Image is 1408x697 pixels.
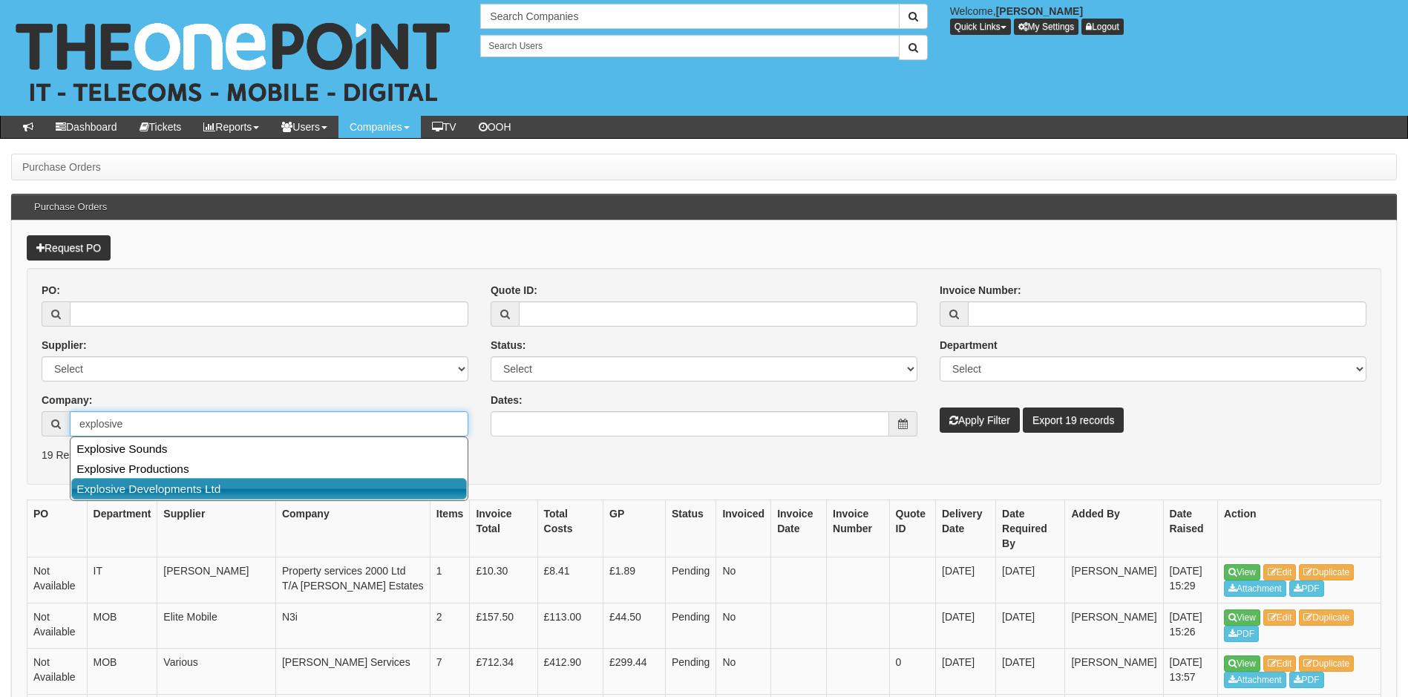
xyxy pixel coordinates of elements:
[42,338,87,353] label: Supplier:
[716,649,771,695] td: No
[192,116,270,138] a: Reports
[1065,500,1163,557] th: Added By
[1263,655,1297,672] a: Edit
[470,500,537,557] th: Invoice Total
[468,116,523,138] a: OOH
[716,500,771,557] th: Invoiced
[665,557,716,603] td: Pending
[157,649,276,695] td: Various
[1065,649,1163,695] td: [PERSON_NAME]
[275,500,430,557] th: Company
[936,603,996,649] td: [DATE]
[275,649,430,695] td: [PERSON_NAME] Services
[936,557,996,603] td: [DATE]
[939,4,1408,35] div: Welcome,
[889,649,935,695] td: 0
[716,557,771,603] td: No
[827,500,890,557] th: Invoice Number
[275,557,430,603] td: Property services 2000 Ltd T/A [PERSON_NAME] Estates
[665,649,716,695] td: Pending
[996,557,1065,603] td: [DATE]
[940,408,1020,433] button: Apply Filter
[996,5,1083,17] b: [PERSON_NAME]
[128,116,193,138] a: Tickets
[470,649,537,695] td: £712.34
[27,557,88,603] td: Not Available
[470,557,537,603] td: £10.30
[665,603,716,649] td: Pending
[1224,655,1260,672] a: View
[480,4,899,29] input: Search Companies
[45,116,128,138] a: Dashboard
[716,603,771,649] td: No
[537,557,603,603] td: £8.41
[537,603,603,649] td: £113.00
[1224,672,1286,688] a: Attachment
[72,459,466,479] a: Explosive Productions
[491,338,525,353] label: Status:
[42,393,92,408] label: Company:
[1289,672,1324,688] a: PDF
[480,35,899,57] input: Search Users
[996,603,1065,649] td: [DATE]
[71,478,467,500] a: Explosive Developments Ltd
[1224,580,1286,597] a: Attachment
[665,500,716,557] th: Status
[1163,649,1217,695] td: [DATE] 13:57
[470,603,537,649] td: £157.50
[1218,500,1381,557] th: Action
[950,19,1011,35] button: Quick Links
[936,500,996,557] th: Delivery Date
[27,500,88,557] th: PO
[421,116,468,138] a: TV
[42,448,1366,462] p: 19 Results
[1299,609,1354,626] a: Duplicate
[936,649,996,695] td: [DATE]
[1224,564,1260,580] a: View
[275,603,430,649] td: N3i
[87,649,157,695] td: MOB
[491,283,537,298] label: Quote ID:
[1065,603,1163,649] td: [PERSON_NAME]
[1163,603,1217,649] td: [DATE] 15:26
[996,649,1065,695] td: [DATE]
[603,603,666,649] td: £44.50
[87,557,157,603] td: IT
[72,439,466,459] a: Explosive Sounds
[1299,655,1354,672] a: Duplicate
[603,557,666,603] td: £1.89
[338,116,421,138] a: Companies
[27,649,88,695] td: Not Available
[430,603,470,649] td: 2
[1289,580,1324,597] a: PDF
[1163,500,1217,557] th: Date Raised
[27,194,114,220] h3: Purchase Orders
[42,283,60,298] label: PO:
[430,649,470,695] td: 7
[22,160,101,174] li: Purchase Orders
[1263,609,1297,626] a: Edit
[430,500,470,557] th: Items
[27,235,111,261] a: Request PO
[157,603,276,649] td: Elite Mobile
[1065,557,1163,603] td: [PERSON_NAME]
[996,500,1065,557] th: Date Required By
[940,338,998,353] label: Department
[1014,19,1079,35] a: My Settings
[940,283,1021,298] label: Invoice Number:
[1023,408,1124,433] a: Export 19 records
[27,603,88,649] td: Not Available
[603,649,666,695] td: £299.44
[270,116,338,138] a: Users
[537,500,603,557] th: Total Costs
[430,557,470,603] td: 1
[1163,557,1217,603] td: [DATE] 15:29
[771,500,827,557] th: Invoice Date
[603,500,666,557] th: GP
[491,393,523,408] label: Dates:
[889,500,935,557] th: Quote ID
[1299,564,1354,580] a: Duplicate
[1081,19,1124,35] a: Logout
[1224,609,1260,626] a: View
[87,603,157,649] td: MOB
